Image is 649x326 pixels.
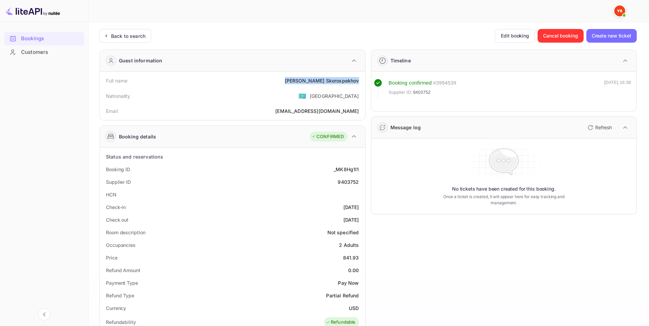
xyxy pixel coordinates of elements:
[595,124,612,131] p: Refresh
[452,186,556,192] p: No tickets have been created for this booking.
[106,92,130,100] div: Nationality
[106,178,131,186] div: Supplier ID
[311,133,344,140] div: CONFIRMED
[349,305,359,312] div: USD
[495,29,535,43] button: Edit booking
[106,204,126,211] div: Check-in
[21,48,81,56] div: Customers
[334,166,359,173] div: _MK8Hg1I1
[326,319,356,326] div: Refundable
[21,35,81,43] div: Bookings
[4,46,84,59] div: Customers
[339,241,359,249] div: 2 Adults
[106,267,140,274] div: Refund Amount
[4,32,84,45] a: Bookings
[614,5,625,16] img: Yandex Support
[604,79,631,99] div: [DATE] 16:38
[433,79,456,87] div: # 3994539
[106,77,127,84] div: Full name
[4,46,84,58] a: Customers
[413,89,431,96] span: 9403752
[390,124,421,131] div: Message log
[285,77,359,84] div: [PERSON_NAME] Skorospekhov
[106,279,138,286] div: Payment Type
[106,216,128,223] div: Check out
[310,92,359,100] div: [GEOGRAPHIC_DATA]
[275,107,359,115] div: [EMAIL_ADDRESS][DOMAIN_NAME]
[106,292,134,299] div: Refund Type
[343,216,359,223] div: [DATE]
[106,305,126,312] div: Currency
[338,279,359,286] div: Pay Now
[326,292,359,299] div: Partial Refund
[584,122,615,133] button: Refresh
[390,57,411,64] div: Timeline
[106,166,130,173] div: Booking ID
[106,229,145,236] div: Room description
[389,79,432,87] div: Booking confirmed
[586,29,637,43] button: Create new ticket
[106,107,118,115] div: Email
[111,32,145,40] div: Back to search
[343,204,359,211] div: [DATE]
[338,178,359,186] div: 9403752
[389,89,413,96] span: Supplier ID:
[106,153,163,160] div: Status and reservations
[5,5,60,16] img: LiteAPI logo
[298,90,306,102] span: United States
[119,57,163,64] div: Guest information
[343,254,359,261] div: 841.93
[38,308,50,321] button: Collapse navigation
[106,318,136,326] div: Refundability
[106,254,118,261] div: Price
[106,241,136,249] div: Occupancies
[538,29,584,43] button: Cancel booking
[327,229,359,236] div: Not specified
[432,194,575,206] p: Once a ticket is created, it will appear here for easy tracking and management.
[119,133,156,140] div: Booking details
[106,191,117,198] div: HCN
[348,267,359,274] div: 0.00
